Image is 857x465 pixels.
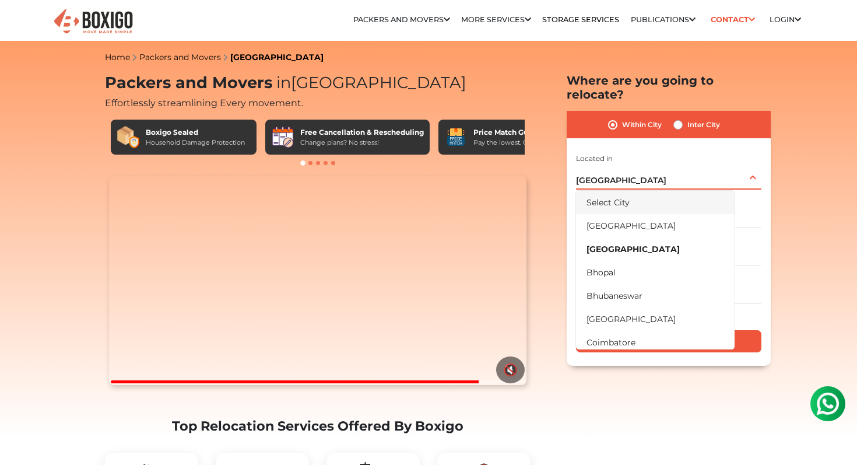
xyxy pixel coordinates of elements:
h2: Top Relocation Services Offered By Boxigo [105,418,531,434]
div: Free Cancellation & Rescheduling [300,127,424,138]
img: Boxigo [52,8,134,36]
span: [GEOGRAPHIC_DATA] [272,73,466,92]
img: Boxigo Sealed [117,125,140,149]
a: More services [461,15,531,24]
a: Publications [631,15,696,24]
li: Bhopal [576,261,735,284]
div: Pay the lowest. Guaranteed! [473,138,562,148]
button: 🔇 [496,356,525,383]
label: Within City [622,118,662,132]
img: Free Cancellation & Rescheduling [271,125,294,149]
h1: Packers and Movers [105,74,531,93]
span: [GEOGRAPHIC_DATA] [576,175,666,186]
li: Coimbatore [576,331,735,354]
a: Storage Services [542,15,619,24]
h2: Where are you going to relocate? [567,74,771,102]
li: [GEOGRAPHIC_DATA] [576,214,735,237]
label: Inter City [687,118,720,132]
span: in [276,73,291,92]
li: Select City [576,191,735,214]
a: Packers and Movers [353,15,450,24]
a: Packers and Movers [139,52,221,62]
img: Price Match Guarantee [444,125,468,149]
li: Bhubaneswar [576,284,735,307]
div: Price Match Guarantee [473,127,562,138]
span: Effortlessly streamlining Every movement. [105,97,303,109]
div: Household Damage Protection [146,138,245,148]
video: Your browser does not support the video tag. [109,176,526,385]
a: Contact [707,11,758,29]
label: Located in [576,153,613,164]
div: Change plans? No stress! [300,138,424,148]
a: [GEOGRAPHIC_DATA] [230,52,324,62]
li: [GEOGRAPHIC_DATA] [576,237,735,261]
li: [GEOGRAPHIC_DATA] [576,307,735,331]
img: whatsapp-icon.svg [12,12,35,35]
div: Boxigo Sealed [146,127,245,138]
a: Home [105,52,130,62]
a: Login [770,15,801,24]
